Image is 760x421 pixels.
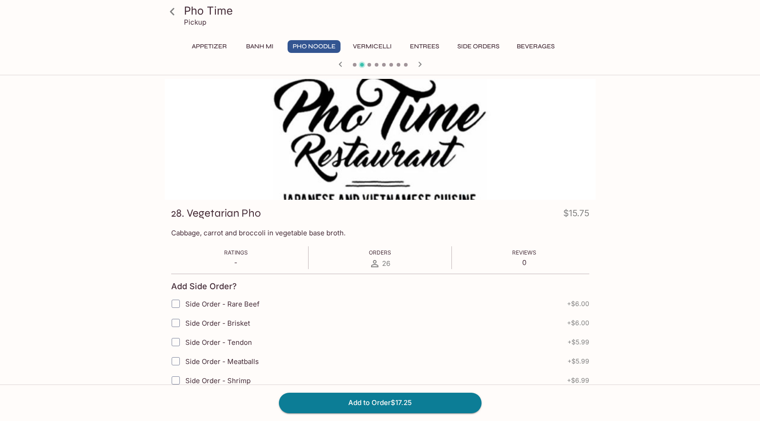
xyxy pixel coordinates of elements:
span: Side Order - Meatballs [185,357,259,366]
h4: Add Side Order? [171,281,237,291]
button: Beverages [512,40,560,53]
button: Add to Order$17.25 [279,393,482,413]
span: + $6.99 [567,377,589,384]
p: 0 [512,258,536,267]
span: Side Order - Brisket [185,319,250,327]
span: Side Order - Shrimp [185,376,251,385]
span: + $5.99 [567,358,589,365]
h3: Pho Time [184,4,592,18]
span: + $5.99 [567,338,589,346]
button: Entrees [404,40,445,53]
p: Cabbage, carrot and broccoli in vegetable base broth. [171,229,589,237]
p: - [224,258,248,267]
div: 28. Vegetarian Pho [165,79,596,200]
button: Appetizer [187,40,232,53]
button: Vermicelli [348,40,397,53]
span: Ratings [224,249,248,256]
button: Banh Mi [239,40,280,53]
button: Side Orders [452,40,504,53]
span: 26 [382,259,390,268]
h3: 28. Vegetarian Pho [171,206,261,220]
span: Side Order - Tendon [185,338,252,347]
p: Pickup [184,18,206,26]
span: Orders [369,249,391,256]
span: + $6.00 [567,300,589,307]
button: Pho Noodle [288,40,341,53]
span: Reviews [512,249,536,256]
span: Side Order - Rare Beef [185,300,260,308]
span: + $6.00 [567,319,589,327]
h4: $15.75 [563,206,589,224]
